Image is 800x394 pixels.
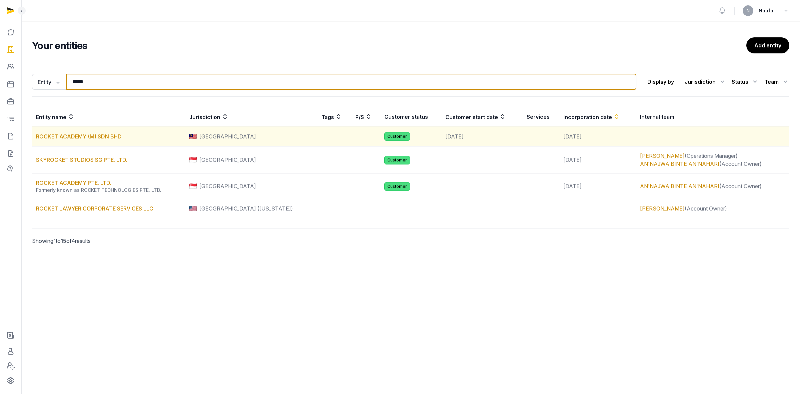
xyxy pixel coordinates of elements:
td: [DATE] [559,146,636,173]
div: Jurisdiction [685,76,726,87]
th: Tags [317,107,351,126]
th: Internal team [636,107,789,126]
a: ROCKET ACADEMY PTE. LTD. [36,179,111,186]
span: [GEOGRAPHIC_DATA] ([US_STATE]) [199,205,293,213]
div: (Account Owner) [640,160,785,168]
div: (Operations Manager) [640,152,785,160]
span: 1 [53,238,56,244]
span: N [747,9,750,13]
a: AN'NAJWA BINTE AN'NAHARI [640,183,719,189]
a: [PERSON_NAME] [640,205,685,212]
span: Customer [384,156,410,164]
div: (Account Owner) [640,205,785,213]
span: [GEOGRAPHIC_DATA] [199,182,256,190]
p: Showing to of results [32,229,213,253]
span: [GEOGRAPHIC_DATA] [199,132,256,140]
th: Entity name [32,107,185,126]
a: [PERSON_NAME] [640,152,685,159]
span: Customer [384,182,410,191]
a: Add entity [746,37,789,53]
th: Jurisdiction [185,107,317,126]
a: ROCKET LAWYER CORPORATE SERVICES LLC [36,205,153,212]
th: Services [523,107,559,126]
a: ROCKET ACADEMY (M) SDN BHD [36,133,122,140]
div: Status [732,76,759,87]
span: 15 [61,238,66,244]
p: Display by [647,76,674,87]
th: Incorporation date [559,107,636,126]
div: Formerly known as ROCKET TECHNOLOGIES PTE. LTD. [36,187,185,193]
a: SKYROCKET STUDIOS SG PTE. LTD. [36,156,127,163]
th: P/S [351,107,381,126]
button: N [743,5,753,16]
span: 4 [72,238,75,244]
td: [DATE] [441,126,523,146]
a: AN'NAJWA BINTE AN'NAHARI [640,160,719,167]
div: Team [764,76,789,87]
h2: Your entities [32,39,746,51]
th: Customer start date [441,107,523,126]
th: Customer status [380,107,441,126]
span: Naufal [759,7,775,15]
span: Customer [384,132,410,141]
span: [GEOGRAPHIC_DATA] [199,156,256,164]
td: [DATE] [559,173,636,199]
td: [DATE] [559,126,636,146]
button: Entity [32,74,66,90]
div: (Account Owner) [640,182,785,190]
